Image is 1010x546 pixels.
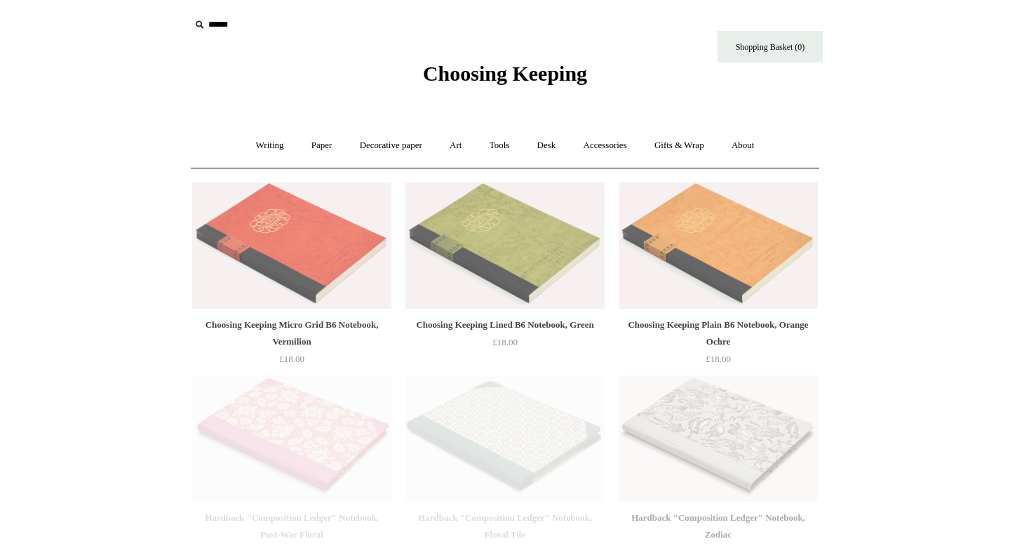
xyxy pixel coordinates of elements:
a: Choosing Keeping Plain B6 Notebook, Orange Ochre £18.00 [619,317,818,374]
img: Hardback "Composition Ledger" Notebook, Floral Tile [405,375,605,502]
img: Choosing Keeping Plain B6 Notebook, Orange Ochre [619,182,818,309]
div: Hardback "Composition Ledger" Notebook, Post-War Floral [196,510,388,543]
div: Hardback "Composition Ledger" Notebook, Floral Tile [409,510,601,543]
span: £18.00 [279,354,304,364]
a: Shopping Basket (0) [718,31,823,62]
a: Art [437,127,474,164]
a: Choosing Keeping Lined B6 Notebook, Green Choosing Keeping Lined B6 Notebook, Green [405,182,605,309]
img: Choosing Keeping Micro Grid B6 Notebook, Vermilion [192,182,391,309]
a: Hardback "Composition Ledger" Notebook, Zodiac Hardback "Composition Ledger" Notebook, Zodiac [619,375,818,502]
span: Choosing Keeping [423,62,587,85]
a: Decorative paper [347,127,435,164]
span: £18.00 [492,337,518,347]
a: Hardback "Composition Ledger" Notebook, Post-War Floral Hardback "Composition Ledger" Notebook, P... [192,375,391,502]
a: About [719,127,767,164]
a: Accessories [571,127,640,164]
a: Choosing Keeping Lined B6 Notebook, Green £18.00 [405,317,605,374]
a: Choosing Keeping Micro Grid B6 Notebook, Vermilion Choosing Keeping Micro Grid B6 Notebook, Vermi... [192,182,391,309]
a: Choosing Keeping Micro Grid B6 Notebook, Vermilion £18.00 [192,317,391,374]
div: Hardback "Composition Ledger" Notebook, Zodiac [622,510,814,543]
a: Choosing Keeping Plain B6 Notebook, Orange Ochre Choosing Keeping Plain B6 Notebook, Orange Ochre [619,182,818,309]
img: Hardback "Composition Ledger" Notebook, Zodiac [619,375,818,502]
div: Choosing Keeping Plain B6 Notebook, Orange Ochre [622,317,814,350]
a: Desk [525,127,569,164]
a: Tools [477,127,523,164]
a: Paper [299,127,345,164]
span: £18.00 [706,354,731,364]
img: Choosing Keeping Lined B6 Notebook, Green [405,182,605,309]
div: Choosing Keeping Lined B6 Notebook, Green [409,317,601,333]
div: Choosing Keeping Micro Grid B6 Notebook, Vermilion [196,317,388,350]
a: Hardback "Composition Ledger" Notebook, Floral Tile Hardback "Composition Ledger" Notebook, Flora... [405,375,605,502]
a: Writing [243,127,297,164]
a: Choosing Keeping [423,73,587,83]
a: Gifts & Wrap [642,127,717,164]
img: Hardback "Composition Ledger" Notebook, Post-War Floral [192,375,391,502]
